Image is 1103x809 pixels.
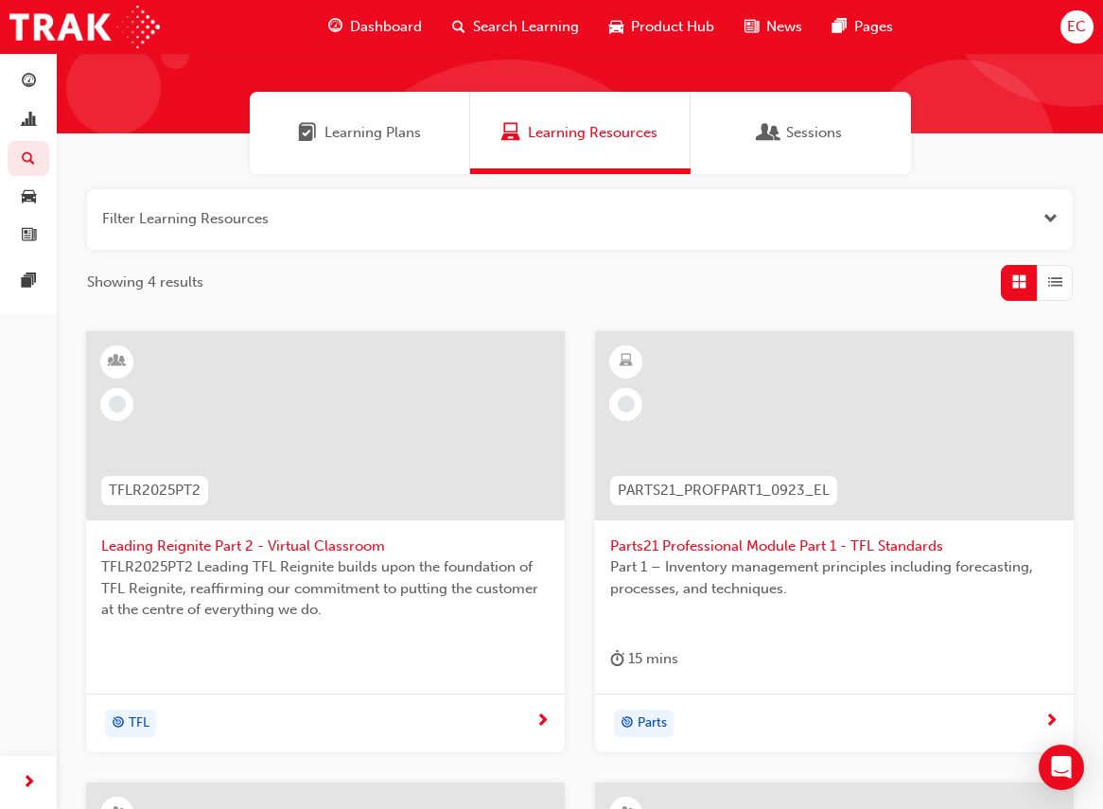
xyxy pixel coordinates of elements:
a: PARTS21_PROFPART1_0923_ELParts21 Professional Module Part 1 - TFL StandardsPart 1 – Inventory man... [595,331,1074,753]
span: Dashboard [350,16,422,38]
span: pages-icon [832,15,847,39]
span: car-icon [22,189,36,206]
span: TFL [129,712,149,734]
span: Product Hub [631,16,714,38]
span: next-icon [535,713,550,730]
a: Learning PlansLearning Plans [250,92,470,174]
a: search-iconSearch Learning [437,8,594,46]
span: Search Learning [473,16,579,38]
span: learningRecordVerb_NONE-icon [109,396,126,413]
div: 15 mins [610,647,678,671]
span: Learning Resources [501,122,520,144]
span: Sessions [760,122,779,144]
a: car-iconProduct Hub [594,8,729,46]
span: search-icon [452,15,465,39]
span: next-icon [1044,713,1059,730]
span: EC [1067,16,1086,38]
span: news-icon [744,15,759,39]
button: EC [1060,10,1094,44]
button: Open the filter [1043,208,1058,230]
img: Trak [9,6,160,48]
span: duration-icon [610,647,624,671]
span: TFLR2025PT2 [109,480,201,501]
span: guage-icon [22,74,36,91]
span: news-icon [22,227,36,244]
a: news-iconNews [729,8,817,46]
span: learningResourceType_ELEARNING-icon [620,349,633,374]
span: Learning Resources [528,122,657,144]
span: Learning Plans [324,122,421,144]
span: guage-icon [328,15,342,39]
span: next-icon [22,771,36,795]
span: News [766,16,802,38]
span: car-icon [609,15,623,39]
span: target-icon [621,712,634,736]
span: Sessions [786,122,842,144]
span: Grid [1012,272,1026,293]
span: search-icon [22,150,35,167]
a: guage-iconDashboard [313,8,437,46]
a: pages-iconPages [817,8,908,46]
a: SessionsSessions [691,92,911,174]
span: Learning Plans [298,122,317,144]
span: chart-icon [22,113,36,130]
span: Parts [638,712,667,734]
span: learningRecordVerb_NONE-icon [618,396,635,413]
span: Showing 4 results [87,272,203,293]
span: Leading Reignite Part 2 - Virtual Classroom [101,536,550,557]
span: PARTS21_PROFPART1_0923_EL [618,480,830,501]
span: pages-icon [22,273,36,290]
span: TFLR2025PT2 Leading TFL Reignite builds upon the foundation of TFL Reignite, reaffirming our comm... [101,556,550,621]
a: TFLR2025PT2Leading Reignite Part 2 - Virtual ClassroomTFLR2025PT2 Leading TFL Reignite builds upo... [86,331,565,753]
span: target-icon [112,712,125,736]
a: Learning ResourcesLearning Resources [470,92,691,174]
span: Pages [854,16,893,38]
span: Part 1 – Inventory management principles including forecasting, processes, and techniques. [610,556,1059,599]
div: Open Intercom Messenger [1039,745,1084,790]
span: Parts21 Professional Module Part 1 - TFL Standards [610,536,1059,557]
span: List [1048,272,1062,293]
span: learningResourceType_INSTRUCTOR_LED-icon [111,349,124,374]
